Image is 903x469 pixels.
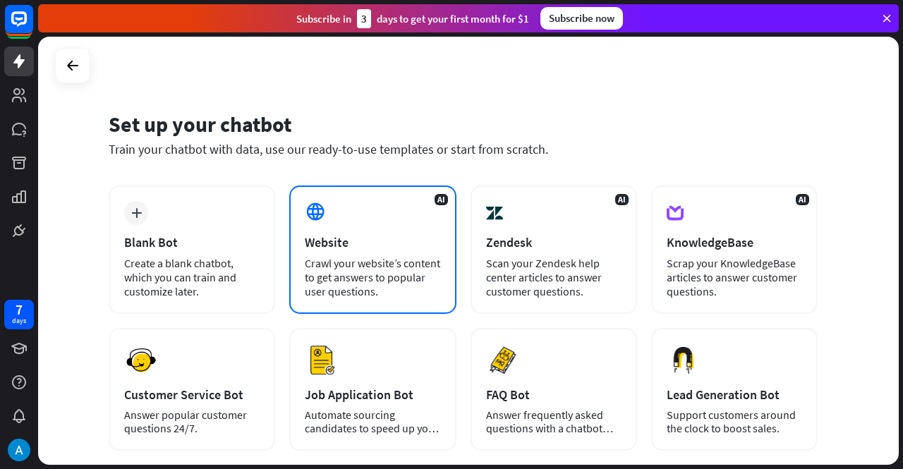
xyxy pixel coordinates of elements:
[667,256,802,298] div: Scrap your KnowledgeBase articles to answer customer questions.
[435,194,448,205] span: AI
[796,194,809,205] span: AI
[12,316,26,326] div: days
[486,408,622,435] div: Answer frequently asked questions with a chatbot and save your time.
[305,408,440,435] div: Automate sourcing candidates to speed up your hiring process.
[296,9,529,28] div: Subscribe in days to get your first month for $1
[11,6,54,48] button: Open LiveChat chat widget
[486,386,622,403] div: FAQ Bot
[124,234,260,250] div: Blank Bot
[124,386,260,403] div: Customer Service Bot
[667,234,802,250] div: KnowledgeBase
[486,234,622,250] div: Zendesk
[667,408,802,435] div: Support customers around the clock to boost sales.
[16,303,23,316] div: 7
[357,9,371,28] div: 3
[124,408,260,435] div: Answer popular customer questions 24/7.
[4,300,34,329] a: 7 days
[124,256,260,298] div: Create a blank chatbot, which you can train and customize later.
[305,256,440,298] div: Crawl your website’s content to get answers to popular user questions.
[109,141,818,157] div: Train your chatbot with data, use our ready-to-use templates or start from scratch.
[486,256,622,298] div: Scan your Zendesk help center articles to answer customer questions.
[305,386,440,403] div: Job Application Bot
[131,208,142,218] i: plus
[540,7,623,30] div: Subscribe now
[667,386,802,403] div: Lead Generation Bot
[305,234,440,250] div: Website
[109,111,818,138] div: Set up your chatbot
[615,194,629,205] span: AI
